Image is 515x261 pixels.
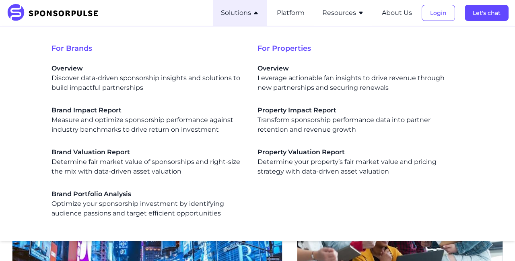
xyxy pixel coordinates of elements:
[257,64,451,73] span: Overview
[257,106,451,115] span: Property Impact Report
[51,189,245,199] span: Brand Portfolio Analysis
[322,8,364,18] button: Resources
[221,8,259,18] button: Solutions
[422,5,455,21] button: Login
[51,147,245,157] span: Brand Valuation Report
[382,8,412,18] button: About Us
[465,9,509,17] a: Let's chat
[51,64,245,93] a: OverviewDiscover data-driven sponsorship insights and solutions to build impactful partnerships
[51,147,245,176] div: Determine fair market value of sponsorships and right-size the mix with data-driven asset valuation
[277,8,305,18] button: Platform
[51,106,245,135] a: Brand Impact ReportMeasure and optimize sponsorship performance against industry benchmarks to dr...
[465,5,509,21] button: Let's chat
[257,106,451,135] a: Property Impact ReportTransform sponsorship performance data into partner retention and revenue g...
[51,106,245,115] span: Brand Impact Report
[277,9,305,17] a: Platform
[257,147,451,176] a: Property Valuation ReportDetermine your property’s fair market value and pricing strategy with da...
[422,9,455,17] a: Login
[51,43,257,54] span: For Brands
[382,9,412,17] a: About Us
[51,106,245,135] div: Measure and optimize sponsorship performance against industry benchmarks to drive return on inves...
[51,189,245,218] div: Optimize your sponsorship investment by identifying audience passions and target efficient opport...
[51,64,245,73] span: Overview
[51,64,245,93] div: Discover data-driven sponsorship insights and solutions to build impactful partnerships
[475,222,515,261] iframe: Chat Widget
[257,106,451,135] div: Transform sponsorship performance data into partner retention and revenue growth
[257,43,463,54] span: For Properties
[257,147,451,157] span: Property Valuation Report
[257,147,451,176] div: Determine your property’s fair market value and pricing strategy with data-driven asset valuation
[257,64,451,93] div: Leverage actionable fan insights to drive revenue through new partnerships and securing renewals
[51,147,245,176] a: Brand Valuation ReportDetermine fair market value of sponsorships and right-size the mix with dat...
[51,189,245,218] a: Brand Portfolio AnalysisOptimize your sponsorship investment by identifying audience passions and...
[257,64,451,93] a: OverviewLeverage actionable fan insights to drive revenue through new partnerships and securing r...
[6,4,104,22] img: SponsorPulse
